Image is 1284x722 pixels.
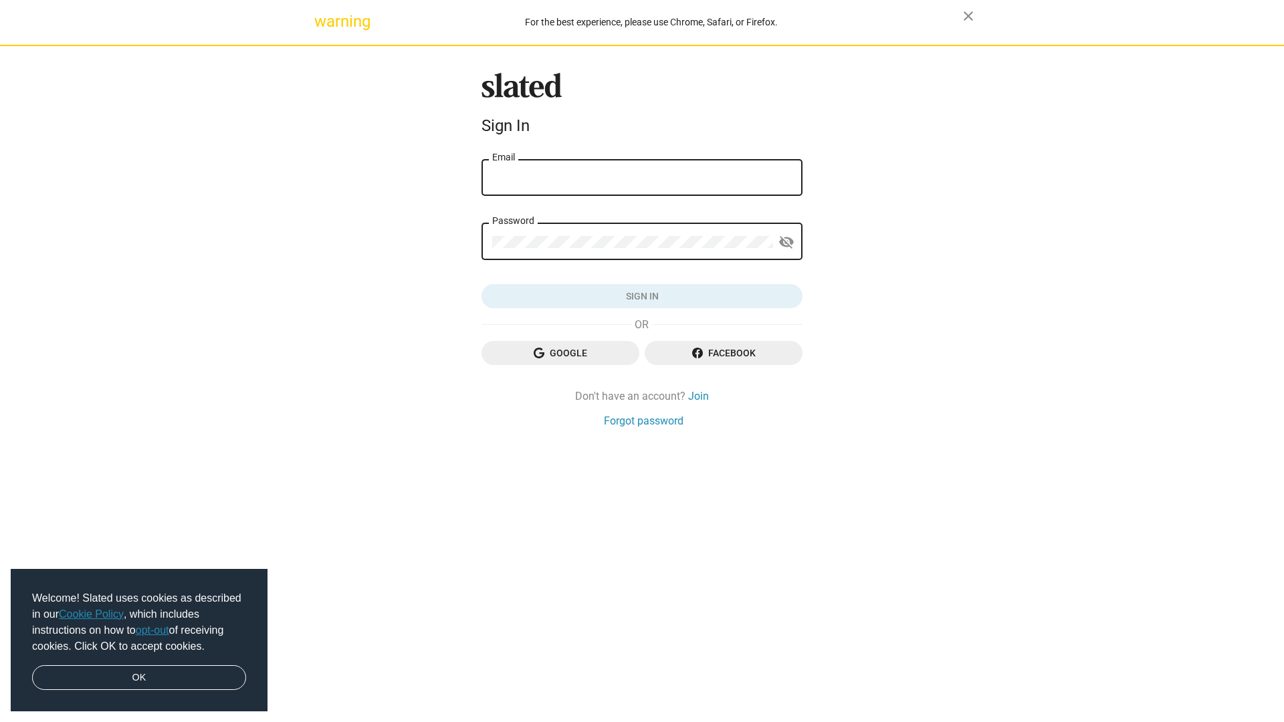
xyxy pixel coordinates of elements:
div: For the best experience, please use Chrome, Safari, or Firefox. [340,13,963,31]
div: Sign In [481,116,802,135]
button: Facebook [645,341,802,365]
span: Facebook [655,341,792,365]
span: Google [492,341,629,365]
div: Don't have an account? [481,389,802,403]
button: Show password [773,229,800,256]
button: Google [481,341,639,365]
a: Cookie Policy [59,608,124,620]
span: Welcome! Slated uses cookies as described in our , which includes instructions on how to of recei... [32,590,246,654]
a: Join [688,389,709,403]
mat-icon: visibility_off [778,232,794,253]
sl-branding: Sign In [481,73,802,141]
a: Forgot password [604,414,683,428]
mat-icon: warning [314,13,330,29]
mat-icon: close [960,8,976,24]
a: opt-out [136,624,169,636]
div: cookieconsent [11,569,267,712]
a: dismiss cookie message [32,665,246,691]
